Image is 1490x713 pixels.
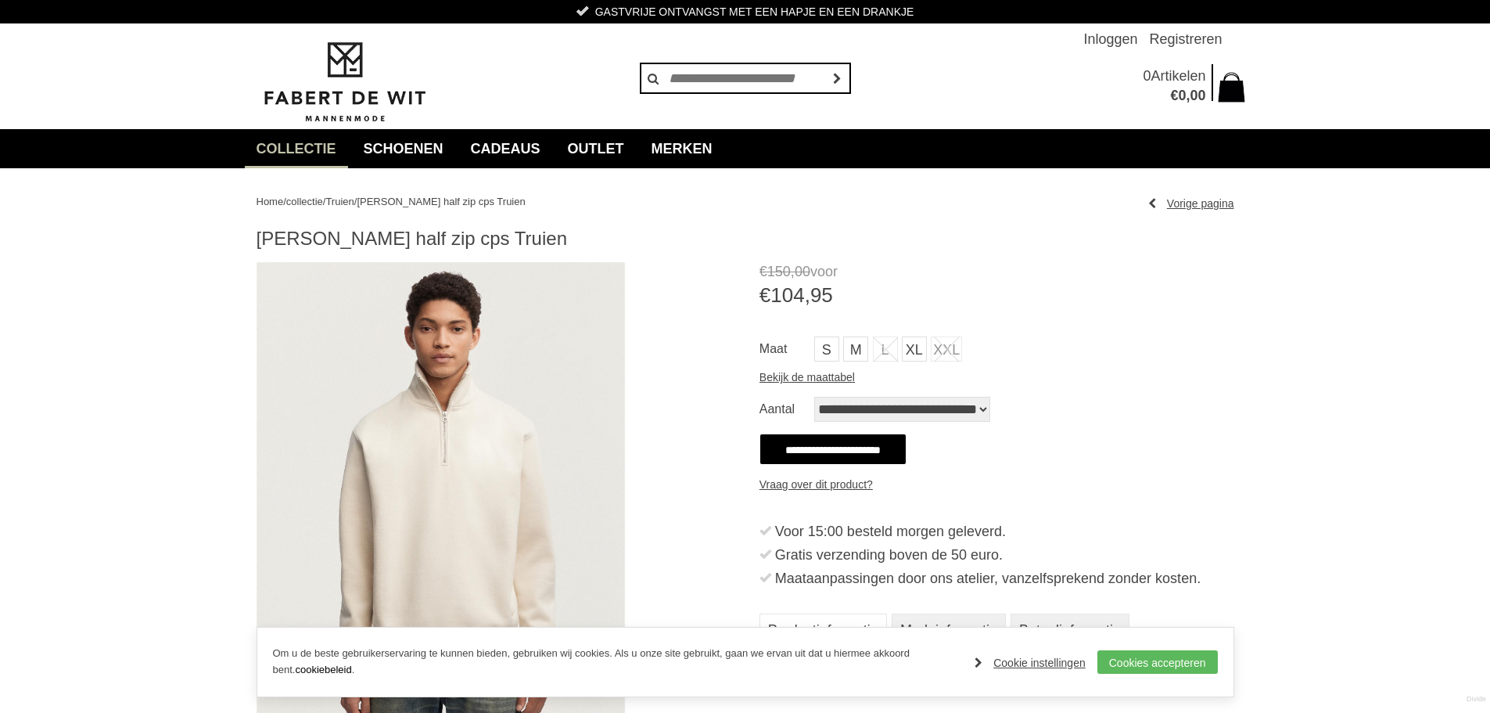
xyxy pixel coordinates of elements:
[323,196,326,207] span: /
[273,646,960,679] p: Om u de beste gebruikerservaring te kunnen bieden, gebruiken wij cookies. Als u onze site gebruik...
[556,129,636,168] a: Outlet
[1186,88,1190,103] span: ,
[1149,23,1222,55] a: Registreren
[759,473,873,496] a: Vraag over dit product?
[759,567,1234,590] li: Maataanpassingen door ons atelier, vanzelfsprekend zonder kosten.
[767,264,791,279] span: 150
[791,264,795,279] span: ,
[283,196,286,207] span: /
[775,520,1234,543] div: Voor 15:00 besteld morgen geleverd.
[814,337,839,362] a: S
[775,543,1234,567] div: Gratis verzending boven de 50 euro.
[1143,68,1151,84] span: 0
[843,337,868,362] a: M
[459,129,552,168] a: Cadeaus
[795,264,810,279] span: 00
[357,196,525,207] a: [PERSON_NAME] half zip cps Truien
[1467,690,1486,709] a: Divide
[810,283,833,307] span: 95
[352,129,455,168] a: Schoenen
[1097,650,1218,674] a: Cookies accepteren
[759,337,1234,366] ul: Maat
[257,227,1234,250] h1: [PERSON_NAME] half zip cps Truien
[759,614,887,645] a: Productinformatie
[1151,68,1205,84] span: Artikelen
[354,196,357,207] span: /
[892,614,1006,645] a: Merk informatie
[759,262,1234,282] span: voor
[1170,88,1178,103] span: €
[245,129,348,168] a: collectie
[325,196,354,207] a: Truien
[295,664,351,675] a: cookiebeleid
[759,264,767,279] span: €
[759,283,770,307] span: €
[640,129,724,168] a: Merken
[1148,192,1234,215] a: Vorige pagina
[902,337,927,362] a: XL
[759,366,855,389] a: Bekijk de maattabel
[770,283,804,307] span: 104
[286,196,323,207] a: collectie
[257,196,284,207] a: Home
[257,40,433,124] img: Fabert de Wit
[1190,88,1205,103] span: 00
[759,397,814,422] label: Aantal
[1011,614,1129,645] a: Betaalinformatie
[805,283,810,307] span: ,
[1083,23,1137,55] a: Inloggen
[1178,88,1186,103] span: 0
[975,651,1086,675] a: Cookie instellingen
